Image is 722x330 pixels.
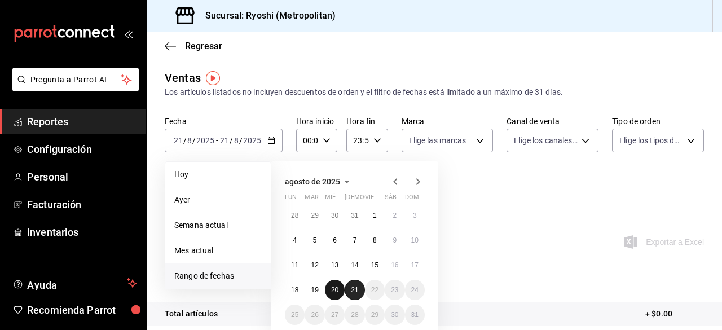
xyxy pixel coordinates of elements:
button: 17 de agosto de 2025 [405,255,425,275]
label: Hora fin [346,117,388,125]
abbr: 3 de agosto de 2025 [413,212,417,219]
abbr: 24 de agosto de 2025 [411,286,419,294]
h3: Sucursal: Ryoshi (Metropolitan) [196,9,336,23]
a: Pregunta a Parrot AI [8,82,139,94]
abbr: 9 de agosto de 2025 [393,236,397,244]
span: Personal [27,169,137,184]
p: Total artículos [165,308,218,320]
abbr: 16 de agosto de 2025 [391,261,398,269]
abbr: 30 de agosto de 2025 [391,311,398,319]
button: 12 de agosto de 2025 [305,255,324,275]
img: Tooltip marker [206,71,220,85]
button: 30 de agosto de 2025 [385,305,404,325]
button: 13 de agosto de 2025 [325,255,345,275]
button: 27 de agosto de 2025 [325,305,345,325]
span: Facturación [27,197,137,212]
button: 24 de agosto de 2025 [405,280,425,300]
abbr: sábado [385,193,397,205]
button: 23 de agosto de 2025 [385,280,404,300]
span: / [183,136,187,145]
input: ---- [243,136,262,145]
input: ---- [196,136,215,145]
span: Configuración [27,142,137,157]
span: Reportes [27,114,137,129]
div: Ventas [165,69,201,86]
span: Elige los tipos de orden [619,135,683,146]
abbr: 15 de agosto de 2025 [371,261,378,269]
abbr: 17 de agosto de 2025 [411,261,419,269]
abbr: 27 de agosto de 2025 [331,311,338,319]
button: 31 de agosto de 2025 [405,305,425,325]
div: Los artículos listados no incluyen descuentos de orden y el filtro de fechas está limitado a un m... [165,86,704,98]
abbr: 29 de agosto de 2025 [371,311,378,319]
button: 11 de agosto de 2025 [285,255,305,275]
button: 29 de julio de 2025 [305,205,324,226]
span: Inventarios [27,225,137,240]
button: 8 de agosto de 2025 [365,230,385,250]
button: 3 de agosto de 2025 [405,205,425,226]
abbr: viernes [365,193,374,205]
button: 4 de agosto de 2025 [285,230,305,250]
abbr: 4 de agosto de 2025 [293,236,297,244]
abbr: 28 de agosto de 2025 [351,311,358,319]
abbr: 6 de agosto de 2025 [333,236,337,244]
button: 16 de agosto de 2025 [385,255,404,275]
abbr: miércoles [325,193,336,205]
abbr: 23 de agosto de 2025 [391,286,398,294]
label: Fecha [165,117,283,125]
abbr: 11 de agosto de 2025 [291,261,298,269]
button: 30 de julio de 2025 [325,205,345,226]
span: Elige las marcas [409,135,466,146]
span: Ayer [174,194,262,206]
label: Hora inicio [296,117,337,125]
button: 20 de agosto de 2025 [325,280,345,300]
button: agosto de 2025 [285,175,354,188]
abbr: 10 de agosto de 2025 [411,236,419,244]
button: 9 de agosto de 2025 [385,230,404,250]
button: 26 de agosto de 2025 [305,305,324,325]
button: 6 de agosto de 2025 [325,230,345,250]
abbr: jueves [345,193,411,205]
span: Hoy [174,169,262,181]
abbr: 28 de julio de 2025 [291,212,298,219]
input: -- [234,136,239,145]
span: Elige los canales de venta [514,135,578,146]
label: Marca [402,117,494,125]
span: Rango de fechas [174,270,262,282]
abbr: 19 de agosto de 2025 [311,286,318,294]
button: Pregunta a Parrot AI [12,68,139,91]
input: -- [219,136,230,145]
label: Canal de venta [507,117,598,125]
span: / [239,136,243,145]
button: 25 de agosto de 2025 [285,305,305,325]
abbr: 31 de agosto de 2025 [411,311,419,319]
abbr: 12 de agosto de 2025 [311,261,318,269]
button: 18 de agosto de 2025 [285,280,305,300]
button: 22 de agosto de 2025 [365,280,385,300]
abbr: 22 de agosto de 2025 [371,286,378,294]
span: / [230,136,233,145]
abbr: 30 de julio de 2025 [331,212,338,219]
span: Regresar [185,41,222,51]
abbr: 2 de agosto de 2025 [393,212,397,219]
abbr: 29 de julio de 2025 [311,212,318,219]
button: 28 de agosto de 2025 [345,305,364,325]
span: Semana actual [174,219,262,231]
abbr: 1 de agosto de 2025 [373,212,377,219]
span: Ayuda [27,276,122,290]
button: 1 de agosto de 2025 [365,205,385,226]
button: 2 de agosto de 2025 [385,205,404,226]
abbr: lunes [285,193,297,205]
abbr: 5 de agosto de 2025 [313,236,317,244]
span: Mes actual [174,245,262,257]
input: -- [187,136,192,145]
abbr: 21 de agosto de 2025 [351,286,358,294]
button: 5 de agosto de 2025 [305,230,324,250]
abbr: 18 de agosto de 2025 [291,286,298,294]
button: 7 de agosto de 2025 [345,230,364,250]
button: open_drawer_menu [124,29,133,38]
button: 28 de julio de 2025 [285,205,305,226]
abbr: 31 de julio de 2025 [351,212,358,219]
button: 14 de agosto de 2025 [345,255,364,275]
